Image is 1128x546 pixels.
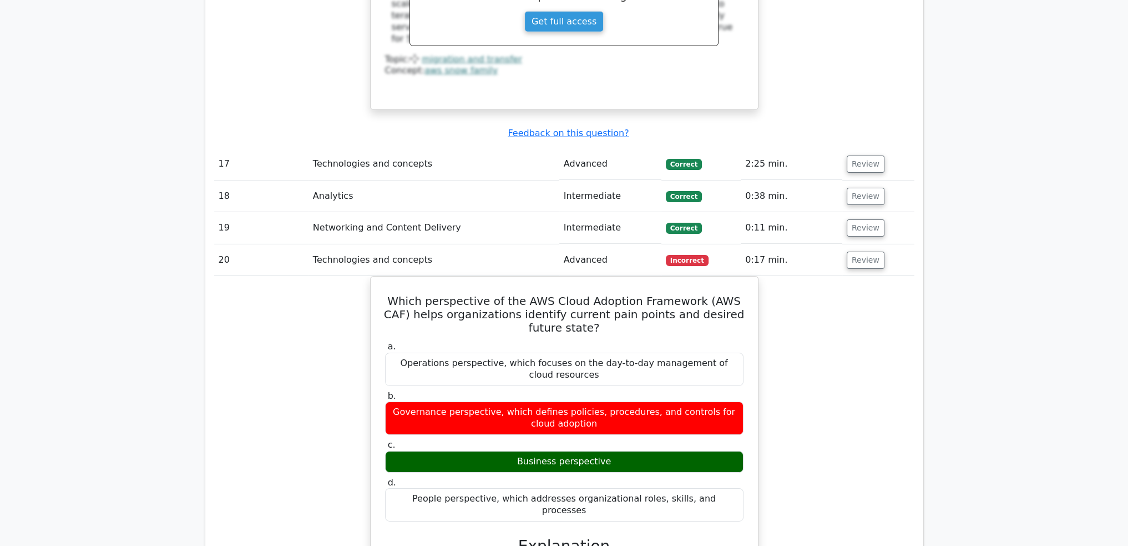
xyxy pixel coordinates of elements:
[308,212,559,244] td: Networking and Content Delivery
[385,402,743,435] div: Governance perspective, which defines policies, procedures, and controls for cloud adoption
[388,477,396,488] span: d.
[214,212,308,244] td: 19
[524,11,604,32] a: Get full access
[847,188,884,205] button: Review
[385,451,743,473] div: Business perspective
[741,212,842,244] td: 0:11 min.
[385,353,743,386] div: Operations perspective, which focuses on the day-to-day management of cloud resources
[214,181,308,212] td: 18
[666,223,702,234] span: Correct
[847,156,884,173] button: Review
[741,181,842,212] td: 0:38 min.
[741,244,842,276] td: 0:17 min.
[559,244,661,276] td: Advanced
[741,148,842,180] td: 2:25 min.
[559,181,661,212] td: Intermediate
[214,148,308,180] td: 17
[422,54,522,64] a: migration and transfer
[508,128,629,138] a: Feedback on this question?
[388,341,396,352] span: a.
[388,390,396,401] span: b.
[385,488,743,522] div: People perspective, which addresses organizational roles, skills, and processes
[385,54,743,66] div: Topic:
[308,181,559,212] td: Analytics
[559,212,661,244] td: Intermediate
[384,294,745,334] h5: Which perspective of the AWS Cloud Adoption Framework (AWS CAF) helps organizations identify curr...
[666,159,702,170] span: Correct
[214,244,308,276] td: 20
[847,219,884,237] button: Review
[559,148,661,180] td: Advanced
[847,252,884,269] button: Review
[666,191,702,202] span: Correct
[308,244,559,276] td: Technologies and concepts
[666,255,709,266] span: Incorrect
[424,65,498,76] a: aws snow family
[385,65,743,77] div: Concept:
[308,148,559,180] td: Technologies and concepts
[388,439,396,450] span: c.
